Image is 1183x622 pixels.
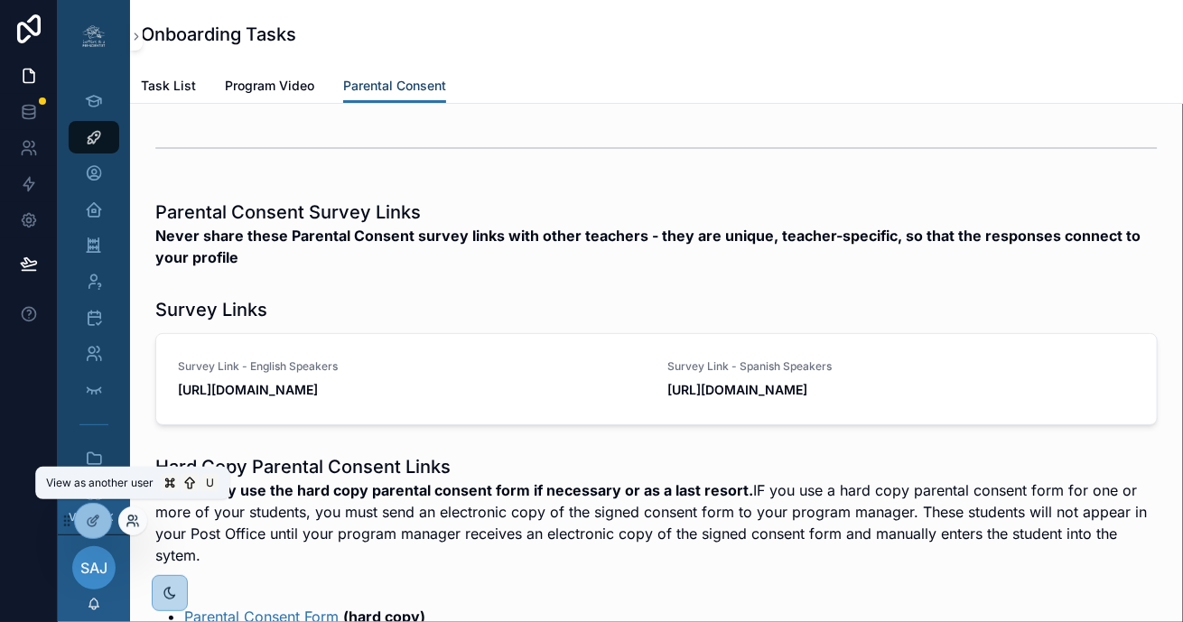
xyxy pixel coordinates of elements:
a: Program Video [225,70,314,106]
span: Program Video [225,77,314,95]
strong: Please only use the hard copy parental consent form if necessary or as a last resort. [155,481,753,499]
span: View as another user [46,476,154,490]
strong: [URL][DOMAIN_NAME] [667,382,807,397]
strong: Never share these Parental Consent survey links with other teachers - they are unique, teacher-sp... [155,225,1158,268]
h1: Parental Consent Survey Links [155,200,1158,225]
h1: Hard Copy Parental Consent Links [155,454,1158,479]
img: App logo [79,22,108,51]
div: scrollable content [58,72,130,500]
span: Survey Link - Spanish Speakers [667,359,1135,374]
span: Parental Consent [343,77,446,95]
h1: Onboarding Tasks [141,22,296,47]
a: Parental Consent [343,70,446,104]
span: SAJ [80,557,107,579]
p: IF you use a hard copy parental consent form for one or more of your students, you must send an e... [155,479,1158,566]
span: Task List [141,77,196,95]
span: Survey Link - English Speakers [178,359,646,374]
h1: Survey Links [155,297,267,322]
a: Task List [141,70,196,106]
span: U [202,476,217,490]
strong: [URL][DOMAIN_NAME] [178,382,318,397]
